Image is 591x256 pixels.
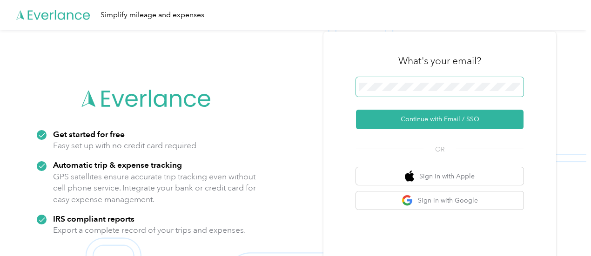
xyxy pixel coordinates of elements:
[53,224,246,236] p: Export a complete record of your trips and expenses.
[101,9,204,21] div: Simplify mileage and expenses
[423,144,456,154] span: OR
[53,171,256,205] p: GPS satellites ensure accurate trip tracking even without cell phone service. Integrate your bank...
[405,171,414,182] img: apple logo
[53,140,196,151] p: Easy set up with no credit card required
[356,110,524,129] button: Continue with Email / SSO
[402,195,413,206] img: google logo
[53,214,134,223] strong: IRS compliant reports
[356,191,524,210] button: google logoSign in with Google
[398,54,481,67] h3: What's your email?
[356,167,524,185] button: apple logoSign in with Apple
[53,129,125,139] strong: Get started for free
[53,160,182,170] strong: Automatic trip & expense tracking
